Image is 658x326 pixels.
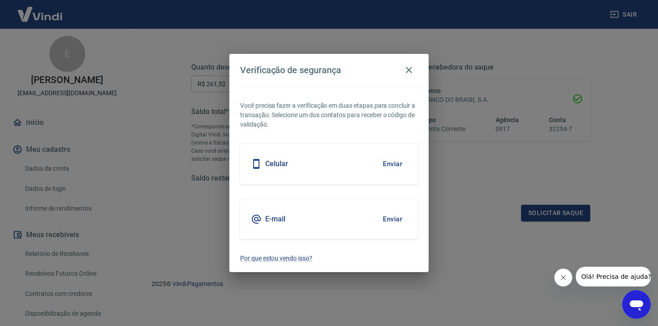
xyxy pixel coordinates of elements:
[240,254,418,263] a: Por que estou vendo isso?
[378,210,407,229] button: Enviar
[240,65,341,75] h4: Verificação de segurança
[240,101,418,129] p: Você precisa fazer a verificação em duas etapas para concluir a transação. Selecione um dos conta...
[576,267,651,286] iframe: Mensagem da empresa
[5,6,75,13] span: Olá! Precisa de ajuda?
[622,290,651,319] iframe: Botão para abrir a janela de mensagens
[554,269,572,286] iframe: Fechar mensagem
[265,159,288,168] h5: Celular
[265,215,285,224] h5: E-mail
[378,154,407,173] button: Enviar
